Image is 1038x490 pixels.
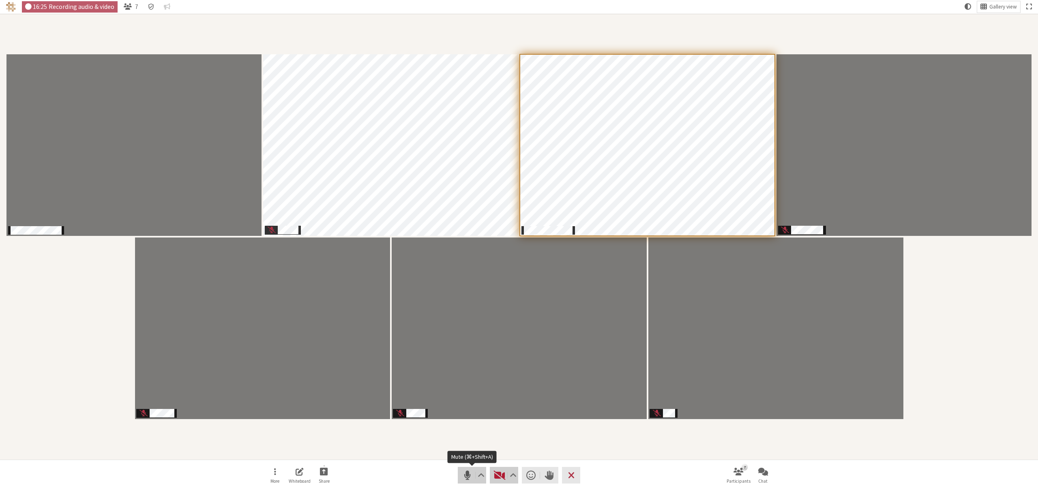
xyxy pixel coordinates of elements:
button: Change layout [977,1,1020,13]
button: Open menu [264,464,286,486]
span: 7 [135,3,138,10]
button: Leave meeting [562,467,580,483]
span: Whiteboard [289,479,311,484]
span: 16:25 [33,3,47,10]
button: Open participant list [727,464,750,486]
img: Iotum [6,2,16,12]
button: Start sharing [313,464,335,486]
button: Open participant list [120,1,142,13]
span: Chat [758,479,768,484]
button: Conversation [161,1,174,13]
span: Share [319,479,330,484]
div: Audio & video [22,1,118,13]
button: Send a reaction [522,467,540,483]
div: Meeting details Encryption enabled [144,1,158,13]
button: Video setting [508,467,518,483]
button: Using system theme [961,1,974,13]
button: Mute (⌘+Shift+A) [458,467,486,483]
span: More [270,479,279,484]
button: Raise hand [540,467,558,483]
button: Open chat [752,464,774,486]
button: Audio settings [476,467,486,483]
span: Recording audio & video [49,3,114,10]
button: Open shared whiteboard [288,464,311,486]
button: Start video (⌘+Shift+V) [490,467,518,483]
div: 7 [742,464,748,470]
span: Participants [727,479,751,484]
button: Fullscreen [1023,1,1035,13]
span: Gallery view [989,4,1017,10]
